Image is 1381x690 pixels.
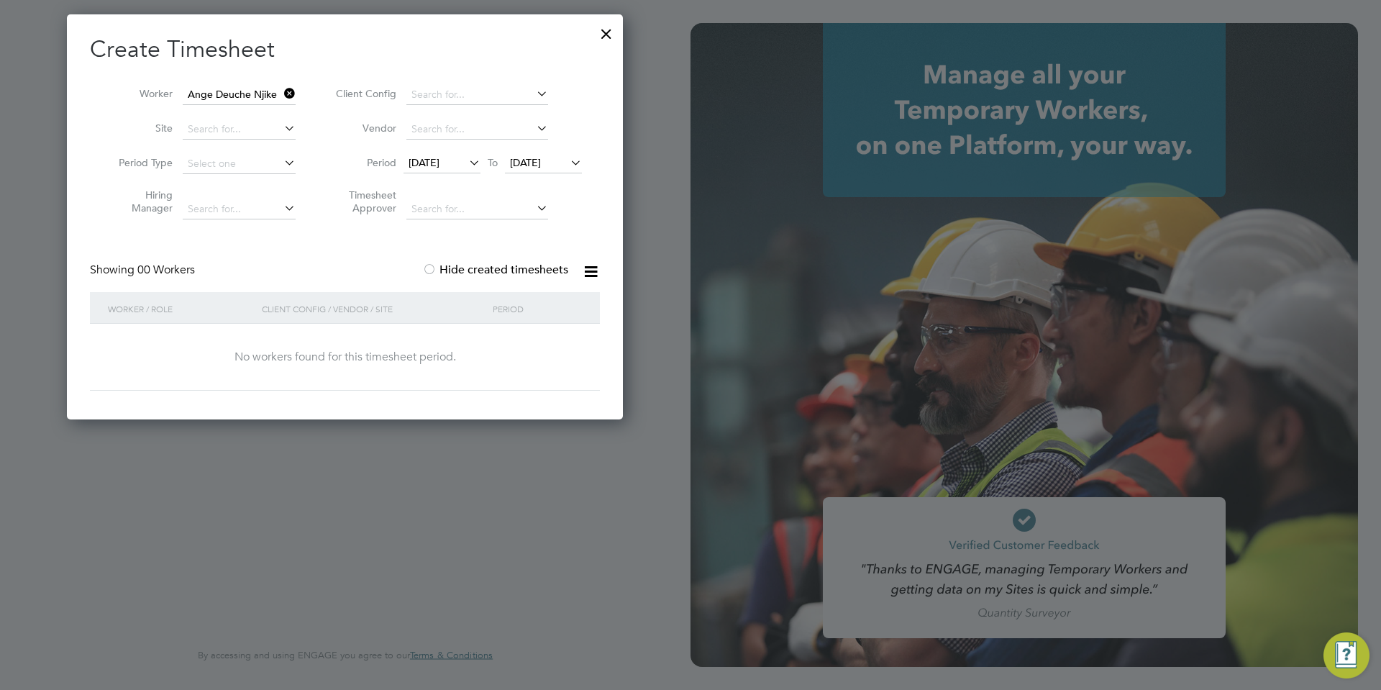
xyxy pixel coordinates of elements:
label: Hide created timesheets [422,263,568,277]
div: Worker / Role [104,292,258,325]
button: Engage Resource Center [1323,632,1369,678]
input: Search for... [183,199,296,219]
div: Period [489,292,585,325]
label: Site [108,122,173,135]
label: Period [332,156,396,169]
h2: Create Timesheet [90,35,600,65]
label: Vendor [332,122,396,135]
label: Period Type [108,156,173,169]
label: Worker [108,87,173,100]
input: Search for... [183,85,296,105]
label: Client Config [332,87,396,100]
div: No workers found for this timesheet period. [104,350,585,365]
input: Search for... [406,119,548,140]
div: Client Config / Vendor / Site [258,292,489,325]
span: [DATE] [409,156,439,169]
input: Search for... [406,85,548,105]
input: Search for... [406,199,548,219]
span: 00 Workers [137,263,195,277]
span: To [483,153,502,172]
span: [DATE] [510,156,541,169]
input: Search for... [183,119,296,140]
label: Timesheet Approver [332,189,396,214]
div: Showing [90,263,198,278]
label: Hiring Manager [108,189,173,214]
input: Select one [183,154,296,174]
